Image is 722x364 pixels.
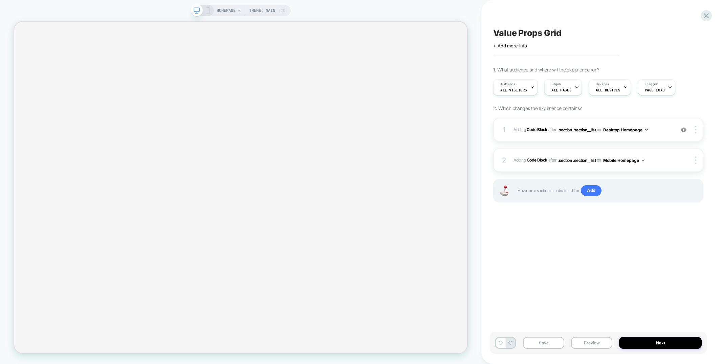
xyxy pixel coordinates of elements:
[500,88,527,92] span: All Visitors
[493,43,527,48] span: + Add more info
[603,156,644,165] button: Mobile Homepage
[501,124,507,136] div: 1
[551,88,571,92] span: ALL PAGES
[695,126,696,133] img: close
[493,105,582,111] span: 2. Which changes the experience contains?
[571,337,612,349] button: Preview
[513,157,547,163] span: Adding
[597,156,601,164] span: on
[642,159,644,161] img: down arrow
[501,154,507,166] div: 2
[493,67,599,72] span: 1. What audience and where will the experience run?
[548,157,557,163] span: AFTER
[695,156,696,164] img: close
[493,28,562,38] span: Value Props Grid
[527,157,547,163] b: Code Block
[557,127,596,132] span: .section .section__list
[596,82,609,87] span: Devices
[497,186,511,196] img: Joystick
[619,337,702,349] button: Next
[527,127,547,132] b: Code Block
[581,185,601,196] span: Add
[551,82,561,87] span: Pages
[557,157,596,163] span: .section .section__list
[645,129,648,131] img: down arrow
[596,88,620,92] span: ALL DEVICES
[500,82,516,87] span: Audience
[645,82,658,87] span: Trigger
[518,185,696,196] span: Hover on a section in order to edit or
[597,126,601,133] span: on
[548,127,557,132] span: AFTER
[645,88,665,92] span: Page Load
[249,5,275,16] span: Theme: MAIN
[603,126,648,134] button: Desktop Homepage
[217,5,236,16] span: HOMEPAGE
[681,127,686,133] img: crossed eye
[513,127,547,132] span: Adding
[523,337,564,349] button: Save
